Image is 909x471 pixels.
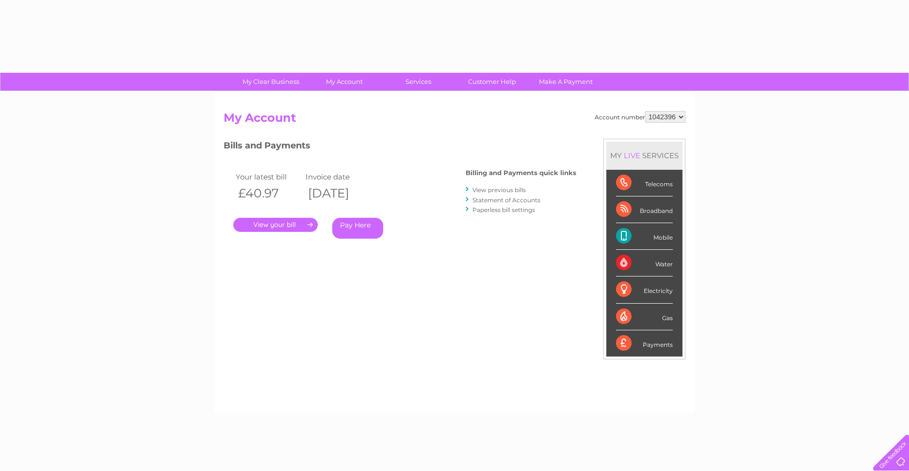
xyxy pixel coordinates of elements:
[616,170,673,196] div: Telecoms
[231,73,311,91] a: My Clear Business
[616,250,673,276] div: Water
[472,186,526,194] a: View previous bills
[616,304,673,330] div: Gas
[616,196,673,223] div: Broadband
[472,196,540,204] a: Statement of Accounts
[224,139,576,156] h3: Bills and Payments
[233,183,303,203] th: £40.97
[526,73,606,91] a: Make A Payment
[472,206,535,213] a: Paperless bill settings
[305,73,385,91] a: My Account
[466,169,576,177] h4: Billing and Payments quick links
[303,170,373,183] td: Invoice date
[303,183,373,203] th: [DATE]
[616,223,673,250] div: Mobile
[378,73,458,91] a: Services
[606,142,682,169] div: MY SERVICES
[233,218,318,232] a: .
[616,276,673,303] div: Electricity
[224,111,685,130] h2: My Account
[332,218,383,239] a: Pay Here
[233,170,303,183] td: Your latest bill
[616,330,673,357] div: Payments
[452,73,532,91] a: Customer Help
[595,111,685,123] div: Account number
[622,151,642,160] div: LIVE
